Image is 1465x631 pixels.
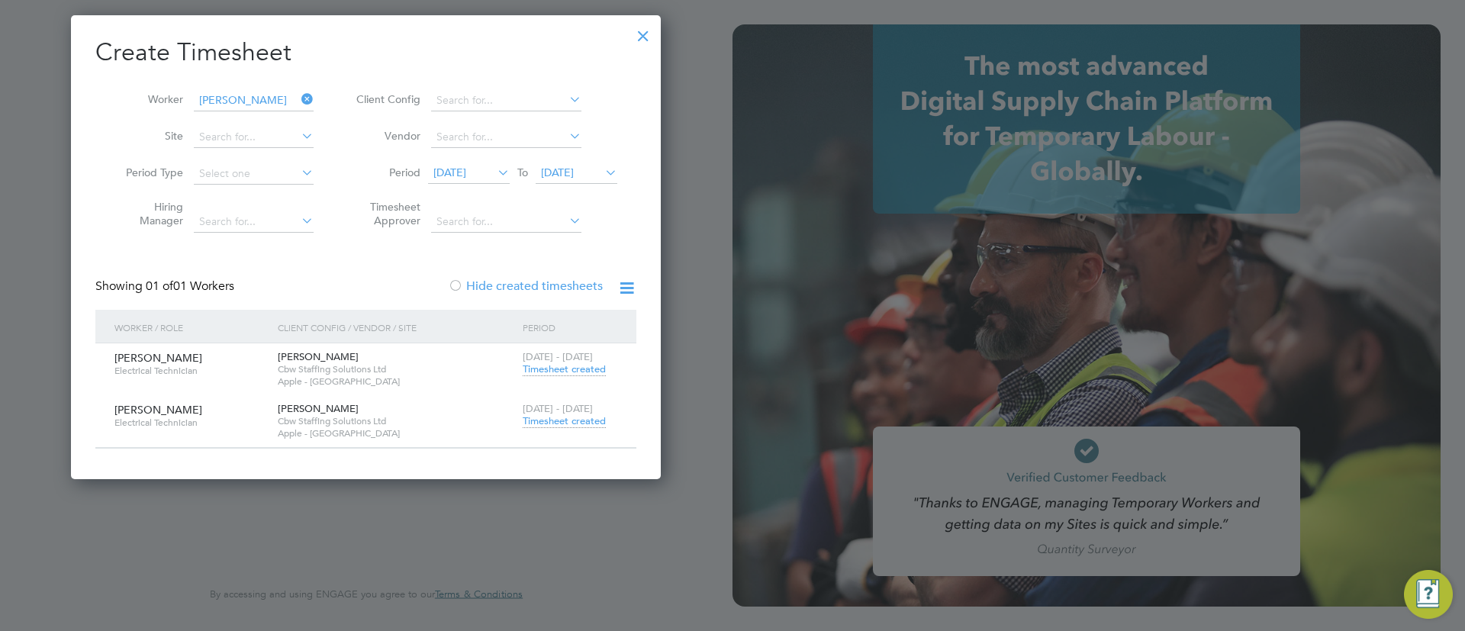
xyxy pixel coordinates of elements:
label: Site [114,129,183,143]
span: Cbw Staffing Solutions Ltd [278,415,515,427]
span: [PERSON_NAME] [114,403,202,417]
label: Client Config [352,92,420,106]
span: Apple - [GEOGRAPHIC_DATA] [278,375,515,388]
input: Search for... [431,90,581,111]
span: [PERSON_NAME] [278,350,359,363]
input: Search for... [194,211,314,233]
span: [DATE] - [DATE] [523,402,593,415]
div: Worker / Role [111,310,274,345]
h2: Create Timesheet [95,37,636,69]
span: 01 of [146,278,173,294]
input: Search for... [431,127,581,148]
input: Search for... [431,211,581,233]
label: Worker [114,92,183,106]
label: Period [352,166,420,179]
span: Apple - [GEOGRAPHIC_DATA] [278,427,515,439]
span: [DATE] - [DATE] [523,350,593,363]
span: [DATE] [541,166,574,179]
span: [DATE] [433,166,466,179]
input: Select one [194,163,314,185]
button: Engage Resource Center [1404,570,1453,619]
label: Period Type [114,166,183,179]
span: Timesheet created [523,414,606,428]
span: [PERSON_NAME] [114,351,202,365]
div: Client Config / Vendor / Site [274,310,519,345]
label: Hiring Manager [114,200,183,227]
label: Hide created timesheets [448,278,603,294]
span: Cbw Staffing Solutions Ltd [278,363,515,375]
span: Electrical Technician [114,417,266,429]
span: Timesheet created [523,362,606,376]
span: [PERSON_NAME] [278,402,359,415]
span: To [513,163,533,182]
span: 01 Workers [146,278,234,294]
div: Period [519,310,621,345]
span: Electrical Technician [114,365,266,377]
label: Timesheet Approver [352,200,420,227]
label: Vendor [352,129,420,143]
input: Search for... [194,90,314,111]
input: Search for... [194,127,314,148]
div: Showing [95,278,237,295]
